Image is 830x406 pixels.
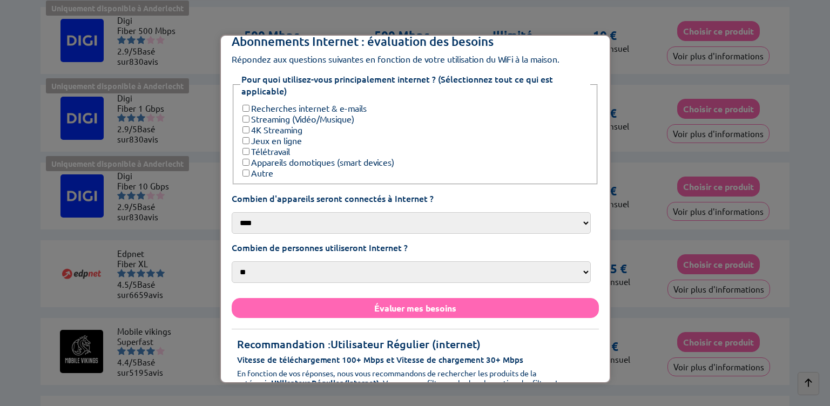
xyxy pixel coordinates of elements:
[237,337,523,366] span: Utilisateur Régulier (internet)
[242,105,249,112] input: Recherches internet & e-mails
[242,137,249,144] input: Jeux en ligne
[242,148,249,155] input: Télétravail
[271,378,379,388] b: Utilisateur Régulier (internet)
[237,337,593,366] h3: Recommandation :
[232,192,599,204] label: Combien d'appareils seront connectés à Internet ?
[232,53,599,64] p: Répondez aux questions suivantes en fonction de votre utilisation du WiFi à la maison.
[240,135,302,146] label: Jeux en ligne
[240,157,394,167] label: Appareils domotiques (smart devices)
[240,167,273,178] label: Autre
[232,241,599,253] label: Combien de personnes utiliseront Internet ?
[232,298,599,318] button: Évaluer mes besoins
[240,113,354,124] label: Streaming (Vidéo/Musique)
[237,368,593,388] p: En fonction de vos réponses, nous vous recommandons de rechercher les produits de la catégorie . ...
[242,159,249,166] input: Appareils domotiques (smart devices)
[232,34,599,49] h2: Abonnements Internet : évaluation des besoins
[240,73,590,97] legend: Pour quoi utilisez-vous principalement internet ? (Sélectionnez tout ce qui est applicable)
[240,103,367,113] label: Recherches internet & e-mails
[240,124,302,135] label: 4K Streaming
[242,116,249,123] input: Streaming (Vidéo/Musique)
[237,354,523,365] span: Vitesse de téléchargement 100+ Mbps et Vitesse de chargement 30+ Mbps
[242,126,249,133] input: 4K Streaming
[242,170,249,177] input: Autre
[240,146,290,157] label: Télétravail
